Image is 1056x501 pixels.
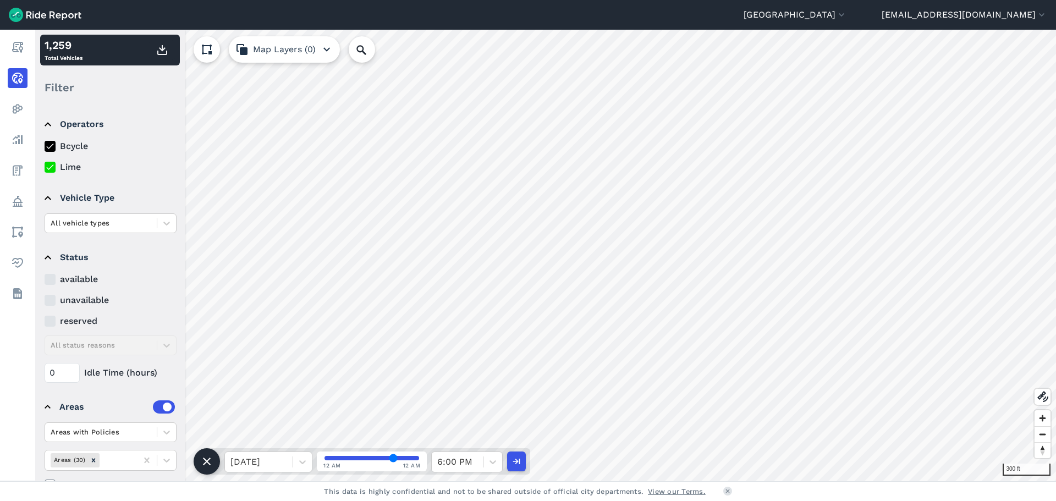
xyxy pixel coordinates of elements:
input: Search Location or Vehicles [349,36,393,63]
label: Lime [45,161,177,174]
div: 1,259 [45,37,82,53]
div: 300 ft [1003,464,1051,476]
div: Areas [59,400,175,414]
span: 12 AM [323,461,341,470]
canvas: Map [35,30,1056,481]
a: Report [8,37,28,57]
summary: Status [45,242,175,273]
div: Areas (30) [51,453,87,467]
button: Zoom in [1035,410,1050,426]
a: Analyze [8,130,28,150]
button: Map Layers (0) [229,36,340,63]
img: Ride Report [9,8,81,22]
a: Areas [8,222,28,242]
button: Zoom out [1035,426,1050,442]
summary: Operators [45,109,175,140]
a: View our Terms. [648,486,706,497]
div: Filter [40,70,180,104]
summary: Vehicle Type [45,183,175,213]
a: Fees [8,161,28,180]
a: Heatmaps [8,99,28,119]
a: Datasets [8,284,28,304]
a: Realtime [8,68,28,88]
a: Policy [8,191,28,211]
button: Reset bearing to north [1035,442,1050,458]
summary: Areas [45,392,175,422]
label: reserved [45,315,177,328]
div: Total Vehicles [45,37,82,63]
button: [GEOGRAPHIC_DATA] [744,8,847,21]
div: Remove Areas (30) [87,453,100,467]
span: 12 AM [403,461,421,470]
label: Bcycle [45,140,177,153]
div: Idle Time (hours) [45,363,177,383]
label: Filter vehicles by areas [45,478,177,492]
label: unavailable [45,294,177,307]
label: available [45,273,177,286]
button: [EMAIL_ADDRESS][DOMAIN_NAME] [882,8,1047,21]
a: Health [8,253,28,273]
